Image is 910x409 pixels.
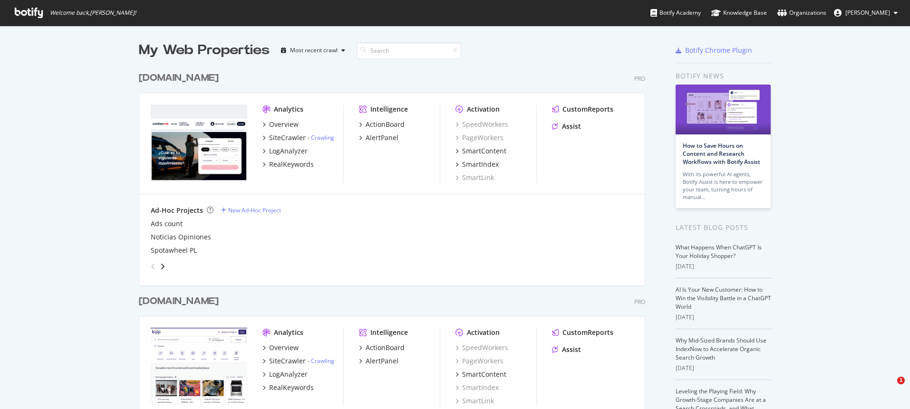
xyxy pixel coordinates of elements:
[897,377,905,384] span: 1
[683,142,760,166] a: How to Save Hours on Content and Research Workflows with Botify Assist
[269,160,314,169] div: RealKeywords
[151,232,211,242] a: Noticias Opiniones
[269,146,308,156] div: LogAnalyzer
[269,383,314,392] div: RealKeywords
[562,345,581,354] div: Assist
[151,219,183,228] a: Ads count
[269,356,306,366] div: SiteCrawler
[274,328,303,337] div: Analytics
[262,133,334,143] a: SiteCrawler- Crawling
[159,262,166,271] div: angle-right
[455,343,508,352] a: SpeedWorkers
[277,43,349,58] button: Most recent crawl
[359,120,405,129] a: ActionBoard
[262,383,314,392] a: RealKeywords
[467,105,500,114] div: Activation
[462,370,506,379] div: SmartContent
[139,295,223,308] a: [DOMAIN_NAME]
[676,222,771,233] div: Latest Blog Posts
[552,105,613,114] a: CustomReports
[455,383,499,392] a: SmartIndex
[562,328,613,337] div: CustomReports
[151,206,203,215] div: Ad-Hoc Projects
[676,285,771,311] a: AI Is Your New Customer: How to Win the Visibility Battle in a ChatGPT World
[50,9,136,17] span: Welcome back, [PERSON_NAME] !
[462,160,499,169] div: SmartIndex
[845,9,890,17] span: Marta Leira Gomez
[290,48,338,53] div: Most recent crawl
[269,343,299,352] div: Overview
[552,345,581,354] a: Assist
[228,206,281,214] div: New Ad-Hoc Project
[676,313,771,322] div: [DATE]
[826,5,905,20] button: [PERSON_NAME]
[366,343,405,352] div: ActionBoard
[308,357,334,365] div: -
[562,122,581,131] div: Assist
[269,120,299,129] div: Overview
[262,146,308,156] a: LogAnalyzer
[359,356,398,366] a: AlertPanel
[311,357,334,365] a: Crawling
[370,328,408,337] div: Intelligence
[370,105,408,114] div: Intelligence
[455,160,499,169] a: SmartIndex
[147,259,159,274] div: angle-left
[262,356,334,366] a: SiteCrawler- Crawling
[151,246,197,255] a: Spotawheel PL
[685,46,752,55] div: Botify Chrome Plugin
[467,328,500,337] div: Activation
[455,356,503,366] a: PageWorkers
[308,133,334,142] div: -
[462,146,506,156] div: SmartContent
[683,171,764,201] div: With its powerful AI agents, Botify Assist is here to empower your team, turning hours of manual…
[552,122,581,131] a: Assist
[151,105,247,181] img: coches.net
[139,295,219,308] div: [DOMAIN_NAME]
[676,85,771,134] img: How to Save Hours on Content and Research Workflows with Botify Assist
[455,370,506,379] a: SmartContent
[455,133,503,143] a: PageWorkers
[269,370,308,379] div: LogAnalyzer
[311,133,334,142] a: Crawling
[357,42,461,59] input: Search
[676,364,771,372] div: [DATE]
[711,8,767,18] div: Knowledge Base
[676,262,771,271] div: [DATE]
[455,120,508,129] a: SpeedWorkers
[634,298,645,306] div: Pro
[366,120,405,129] div: ActionBoard
[262,160,314,169] a: RealKeywords
[269,133,306,143] div: SiteCrawler
[221,206,281,214] a: New Ad-Hoc Project
[455,173,494,182] a: SmartLink
[139,71,223,85] a: [DOMAIN_NAME]
[650,8,701,18] div: Botify Academy
[777,8,826,18] div: Organizations
[878,377,900,399] iframe: Intercom live chat
[359,133,398,143] a: AlertPanel
[455,146,506,156] a: SmartContent
[151,328,247,405] img: kijiji.ca
[139,71,219,85] div: [DOMAIN_NAME]
[676,243,762,260] a: What Happens When ChatGPT Is Your Holiday Shopper?
[262,120,299,129] a: Overview
[366,356,398,366] div: AlertPanel
[359,343,405,352] a: ActionBoard
[552,328,613,337] a: CustomReports
[676,46,752,55] a: Botify Chrome Plugin
[139,41,270,60] div: My Web Properties
[262,343,299,352] a: Overview
[274,105,303,114] div: Analytics
[262,370,308,379] a: LogAnalyzer
[455,396,494,406] a: SmartLink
